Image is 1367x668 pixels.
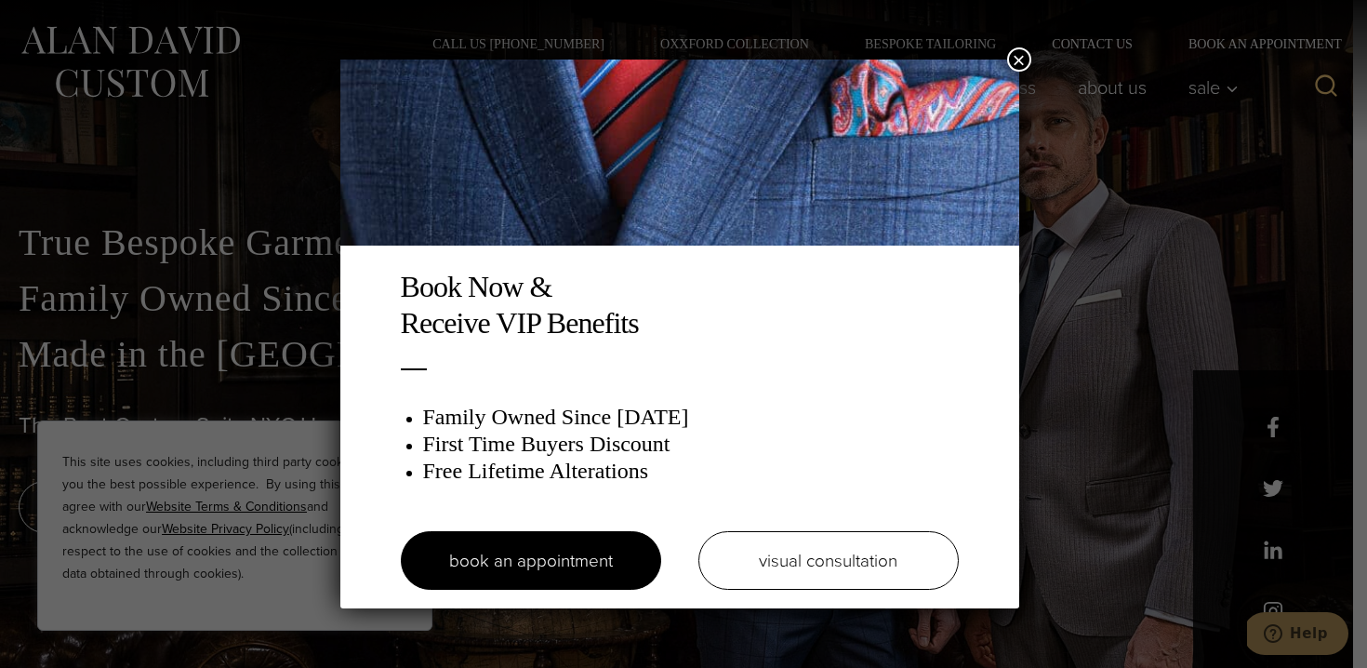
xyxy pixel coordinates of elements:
[423,431,959,458] h3: First Time Buyers Discount
[423,404,959,431] h3: Family Owned Since [DATE]
[401,531,661,590] a: book an appointment
[698,531,959,590] a: visual consultation
[1007,47,1031,72] button: Close
[401,269,959,341] h2: Book Now & Receive VIP Benefits
[43,13,81,30] span: Help
[423,458,959,485] h3: Free Lifetime Alterations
